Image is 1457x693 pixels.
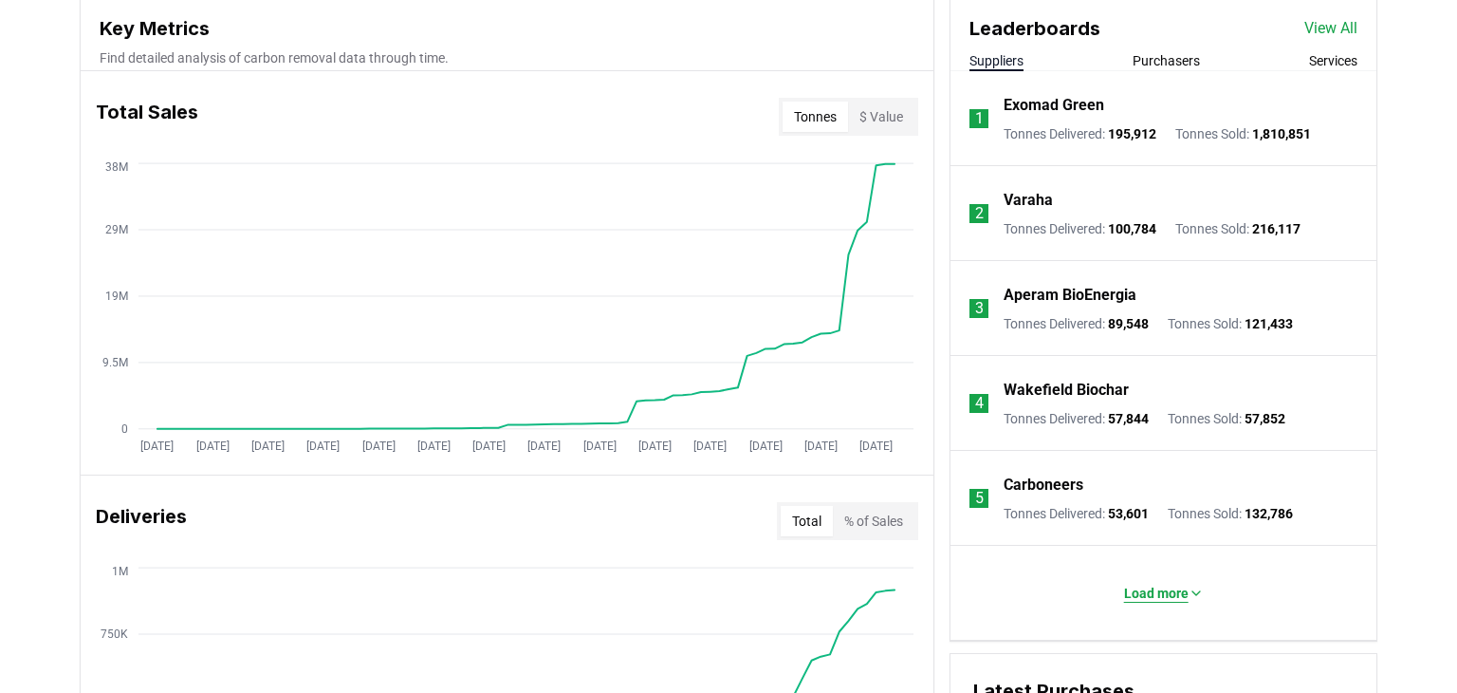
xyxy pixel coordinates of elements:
[1245,411,1285,426] span: 57,852
[1133,51,1200,70] button: Purchasers
[1108,316,1149,331] span: 89,548
[1304,17,1357,40] a: View All
[1004,124,1156,143] p: Tonnes Delivered :
[1108,411,1149,426] span: 57,844
[975,392,984,415] p: 4
[781,506,833,536] button: Total
[859,440,893,453] tspan: [DATE]
[804,440,838,453] tspan: [DATE]
[196,440,230,453] tspan: [DATE]
[1124,584,1189,603] p: Load more
[1168,504,1293,523] p: Tonnes Sold :
[1109,574,1219,612] button: Load more
[100,14,914,43] h3: Key Metrics
[1252,221,1300,236] span: 216,117
[102,356,128,369] tspan: 9.5M
[362,440,396,453] tspan: [DATE]
[101,627,128,641] tspan: 750K
[1004,474,1083,496] a: Carboneers
[100,48,914,67] p: Find detailed analysis of carbon removal data through time.
[1245,316,1293,331] span: 121,433
[1309,51,1357,70] button: Services
[140,440,174,453] tspan: [DATE]
[694,440,728,453] tspan: [DATE]
[1004,379,1129,402] a: Wakefield Biochar
[528,440,562,453] tspan: [DATE]
[969,14,1100,43] h3: Leaderboards
[1108,221,1156,236] span: 100,784
[783,102,848,132] button: Tonnes
[1004,284,1136,307] a: Aperam BioEnergia
[969,51,1024,70] button: Suppliers
[833,506,914,536] button: % of Sales
[251,440,285,453] tspan: [DATE]
[1108,506,1149,521] span: 53,601
[105,223,128,236] tspan: 29M
[1004,219,1156,238] p: Tonnes Delivered :
[472,440,506,453] tspan: [DATE]
[583,440,617,453] tspan: [DATE]
[1004,189,1053,212] a: Varaha
[112,565,128,578] tspan: 1M
[1168,409,1285,428] p: Tonnes Sold :
[1175,124,1311,143] p: Tonnes Sold :
[1004,94,1104,117] a: Exomad Green
[749,440,783,453] tspan: [DATE]
[975,297,984,320] p: 3
[306,440,340,453] tspan: [DATE]
[975,487,984,510] p: 5
[121,422,128,436] tspan: 0
[1245,506,1293,521] span: 132,786
[96,98,198,136] h3: Total Sales
[1168,314,1293,333] p: Tonnes Sold :
[96,502,187,540] h3: Deliveries
[848,102,914,132] button: $ Value
[105,160,128,174] tspan: 38M
[1004,314,1149,333] p: Tonnes Delivered :
[1175,219,1300,238] p: Tonnes Sold :
[975,107,984,130] p: 1
[975,202,984,225] p: 2
[105,290,128,303] tspan: 19M
[638,440,672,453] tspan: [DATE]
[1108,126,1156,141] span: 195,912
[1004,504,1149,523] p: Tonnes Delivered :
[1252,126,1311,141] span: 1,810,851
[1004,409,1149,428] p: Tonnes Delivered :
[417,440,451,453] tspan: [DATE]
